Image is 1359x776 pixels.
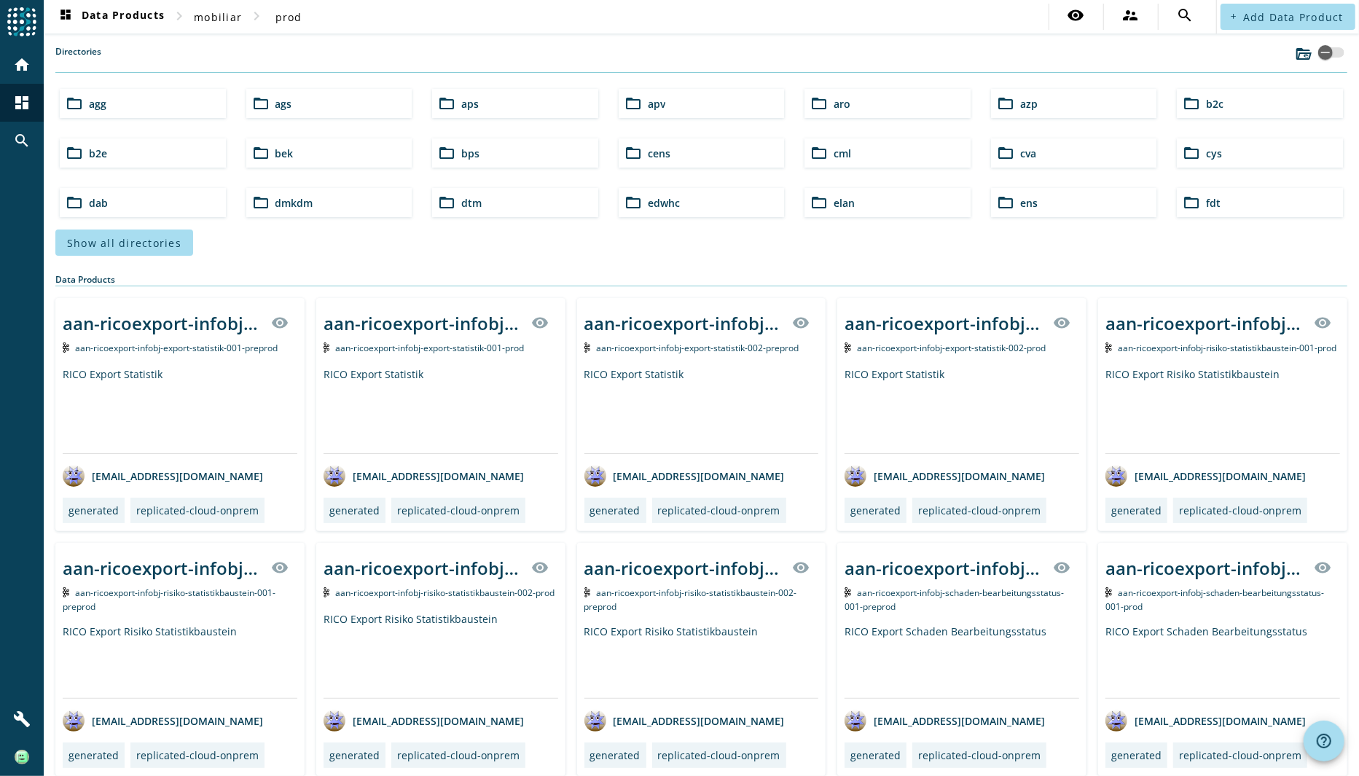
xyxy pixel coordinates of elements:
span: fdt [1206,196,1221,210]
span: mobiliar [194,10,242,24]
div: replicated-cloud-onprem [397,503,520,517]
div: generated [68,748,119,762]
mat-icon: folder_open [252,95,270,112]
div: generated [850,748,901,762]
img: avatar [584,710,606,732]
img: Kafka Topic: aan-ricoexport-infobj-export-statistik-001-prod [324,342,330,353]
mat-icon: folder_open [66,194,83,211]
span: dtm [461,196,482,210]
mat-icon: home [13,56,31,74]
div: replicated-cloud-onprem [1179,503,1301,517]
div: [EMAIL_ADDRESS][DOMAIN_NAME] [63,710,263,732]
mat-icon: supervisor_account [1122,7,1140,24]
span: agg [89,97,106,111]
mat-icon: search [1177,7,1194,24]
mat-icon: visibility [271,559,289,576]
img: avatar [845,710,866,732]
span: ags [275,97,292,111]
img: Kafka Topic: aan-ricoexport-infobj-export-statistik-001-preprod [63,342,69,353]
div: aan-ricoexport-infobj-export-statistik-001-_stage_ [324,311,523,335]
img: Kafka Topic: aan-ricoexport-infobj-export-statistik-002-prod [845,342,851,353]
span: Add Data Product [1243,10,1344,24]
div: replicated-cloud-onprem [918,503,1041,517]
span: edwhc [648,196,680,210]
span: Kafka Topic: aan-ricoexport-infobj-risiko-statistikbaustein-001-prod [1118,342,1337,354]
mat-icon: folder_open [624,194,642,211]
span: bek [275,146,294,160]
img: avatar [1105,465,1127,487]
img: avatar [63,710,85,732]
img: Kafka Topic: aan-ricoexport-infobj-risiko-statistikbaustein-001-prod [1105,342,1112,353]
div: [EMAIL_ADDRESS][DOMAIN_NAME] [324,710,524,732]
mat-icon: folder_open [997,194,1014,211]
mat-icon: folder_open [624,144,642,162]
img: Kafka Topic: aan-ricoexport-infobj-schaden-bearbeitungsstatus-001-preprod [845,587,851,597]
div: Data Products [55,273,1347,286]
div: generated [1111,748,1162,762]
div: [EMAIL_ADDRESS][DOMAIN_NAME] [63,465,263,487]
img: Kafka Topic: aan-ricoexport-infobj-export-statistik-002-preprod [584,342,591,353]
img: Kafka Topic: aan-ricoexport-infobj-schaden-bearbeitungsstatus-001-prod [1105,587,1112,597]
span: Kafka Topic: aan-ricoexport-infobj-export-statistik-001-preprod [75,342,278,354]
mat-icon: visibility [271,314,289,332]
span: aps [461,97,479,111]
mat-icon: folder_open [66,144,83,162]
span: dmkdm [275,196,313,210]
img: avatar [324,710,345,732]
mat-icon: visibility [1068,7,1085,24]
button: Data Products [51,4,171,30]
div: [EMAIL_ADDRESS][DOMAIN_NAME] [584,710,785,732]
div: generated [329,748,380,762]
mat-icon: visibility [1053,314,1070,332]
img: avatar [324,465,345,487]
mat-icon: folder_open [810,144,828,162]
mat-icon: folder_open [438,144,455,162]
img: avatar [584,465,606,487]
mat-icon: folder_open [1183,194,1200,211]
span: aro [834,97,850,111]
mat-icon: build [13,710,31,728]
mat-icon: visibility [532,314,549,332]
span: Kafka Topic: aan-ricoexport-infobj-risiko-statistikbaustein-002-prod [335,587,555,599]
mat-icon: dashboard [13,94,31,111]
span: cva [1020,146,1036,160]
span: Kafka Topic: aan-ricoexport-infobj-export-statistik-002-preprod [596,342,799,354]
div: generated [850,503,901,517]
mat-icon: dashboard [57,8,74,26]
span: Kafka Topic: aan-ricoexport-infobj-schaden-bearbeitungsstatus-001-prod [1105,587,1325,613]
mat-icon: folder_open [997,95,1014,112]
div: aan-ricoexport-infobj-schaden-bearbeitungsstatus-001-_stage_ [1105,556,1305,580]
img: Kafka Topic: aan-ricoexport-infobj-risiko-statistikbaustein-002-preprod [584,587,591,597]
div: RICO Export Statistik [845,367,1079,453]
div: aan-ricoexport-infobj-risiko-statistikbaustein-002-_stage_ [324,556,523,580]
div: generated [590,503,641,517]
div: replicated-cloud-onprem [918,748,1041,762]
div: aan-ricoexport-infobj-risiko-statistikbaustein-002-_stage_ [584,556,784,580]
mat-icon: folder_open [438,95,455,112]
span: Data Products [57,8,165,26]
mat-icon: visibility [1314,559,1331,576]
div: aan-ricoexport-infobj-export-statistik-002-_stage_ [845,311,1044,335]
div: [EMAIL_ADDRESS][DOMAIN_NAME] [1105,710,1306,732]
mat-icon: visibility [792,559,810,576]
div: RICO Export Schaden Bearbeitungsstatus [1105,624,1340,698]
mat-icon: folder_open [252,194,270,211]
span: Kafka Topic: aan-ricoexport-infobj-risiko-statistikbaustein-002-preprod [584,587,797,613]
mat-icon: folder_open [252,144,270,162]
mat-icon: visibility [1053,559,1070,576]
mat-icon: folder_open [1183,144,1200,162]
div: generated [68,503,119,517]
div: generated [1111,503,1162,517]
button: prod [265,4,312,30]
div: aan-ricoexport-infobj-risiko-statistikbaustein-001-_stage_ [1105,311,1305,335]
div: RICO Export Statistik [324,367,558,453]
mat-icon: folder_open [810,95,828,112]
div: aan-ricoexport-infobj-export-statistik-002-_stage_ [584,311,784,335]
div: replicated-cloud-onprem [136,503,259,517]
div: RICO Export Risiko Statistikbaustein [584,624,819,698]
img: Kafka Topic: aan-ricoexport-infobj-risiko-statistikbaustein-001-preprod [63,587,69,597]
mat-icon: visibility [1314,314,1331,332]
span: bps [461,146,479,160]
div: RICO Export Risiko Statistikbaustein [324,612,558,698]
mat-icon: chevron_right [248,7,265,25]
